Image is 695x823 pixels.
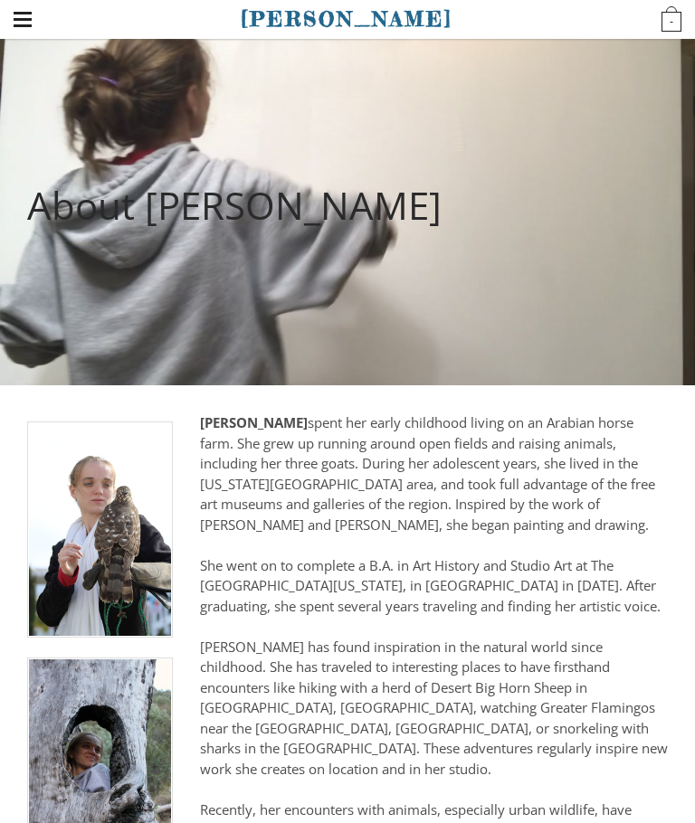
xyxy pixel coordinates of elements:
img: Stephanie peters [27,421,173,638]
font: About [PERSON_NAME] [27,179,442,231]
span: - [662,12,681,32]
a: [PERSON_NAME] [241,5,453,33]
span: [PERSON_NAME] [241,6,453,32]
strong: [PERSON_NAME] [200,413,308,431]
